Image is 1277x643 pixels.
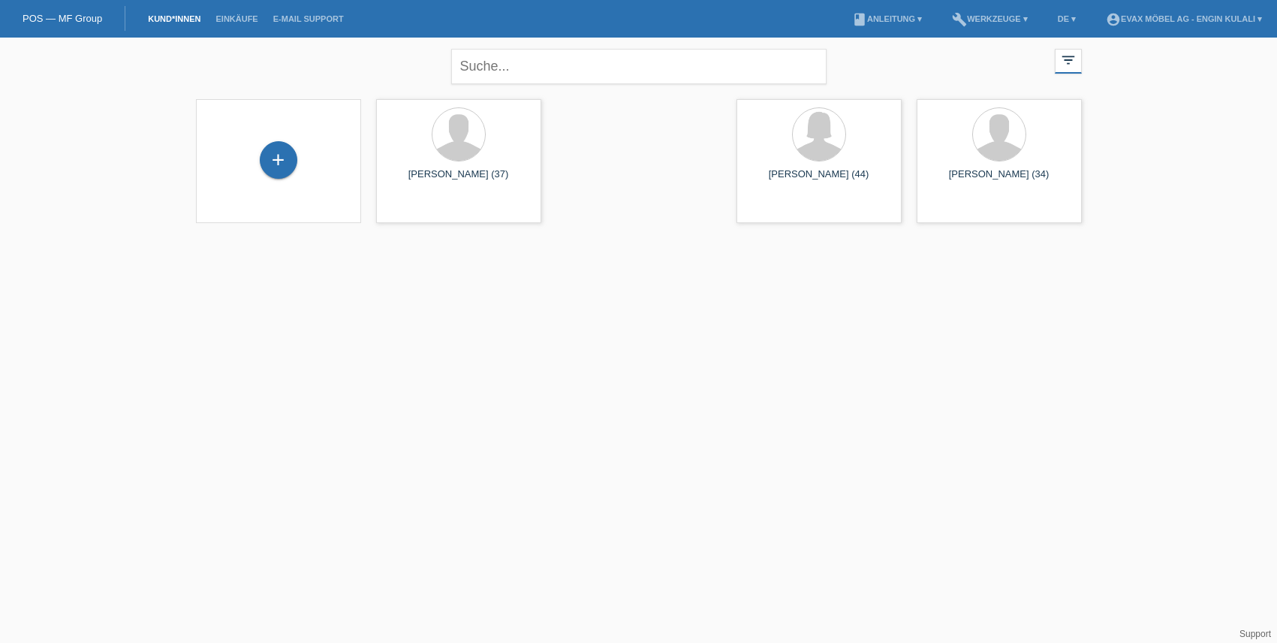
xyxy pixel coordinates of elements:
[944,14,1035,23] a: buildWerkzeuge ▾
[929,168,1070,192] div: [PERSON_NAME] (34)
[845,14,929,23] a: bookAnleitung ▾
[748,168,890,192] div: [PERSON_NAME] (44)
[852,12,867,27] i: book
[451,49,827,84] input: Suche...
[1060,52,1077,68] i: filter_list
[208,14,265,23] a: Einkäufe
[388,168,529,192] div: [PERSON_NAME] (37)
[266,14,351,23] a: E-Mail Support
[23,13,102,24] a: POS — MF Group
[261,147,297,173] div: Kund*in hinzufügen
[140,14,208,23] a: Kund*innen
[1050,14,1083,23] a: DE ▾
[1239,629,1271,639] a: Support
[1106,12,1121,27] i: account_circle
[952,12,967,27] i: build
[1098,14,1269,23] a: account_circleEVAX Möbel AG - Engin Kulali ▾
